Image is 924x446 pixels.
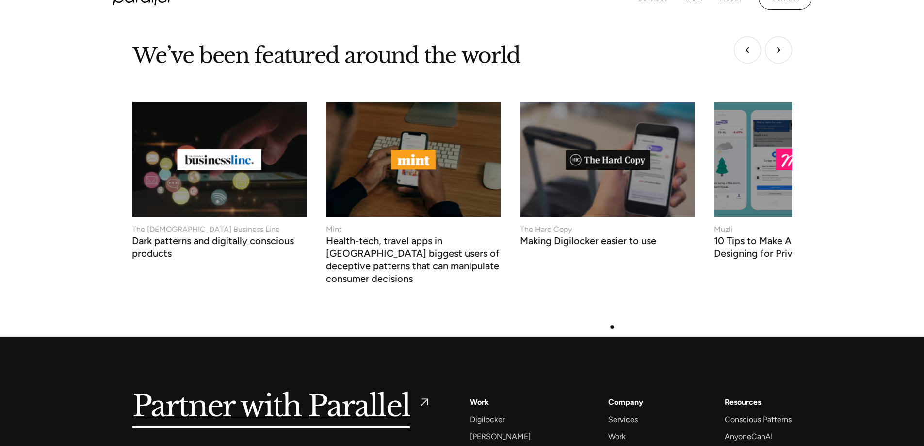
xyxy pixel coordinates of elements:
h3: Health-tech, travel apps in [GEOGRAPHIC_DATA] biggest users of deceptive patterns that can manipu... [326,237,501,285]
a: [PERSON_NAME] [470,430,531,443]
a: MintHealth-tech, travel apps in [GEOGRAPHIC_DATA] biggest users of deceptive patterns that can ma... [326,102,501,282]
div: Go to last slide [734,36,761,64]
div: Mint [326,224,342,235]
h3: Dark patterns and digitally conscious products [132,237,307,260]
a: Conscious Patterns [725,413,792,426]
a: Work [470,396,489,409]
a: The [DEMOGRAPHIC_DATA] Business LineDark patterns and digitally conscious products [132,102,307,257]
a: Company [608,396,643,409]
h5: Partner with Parallel [132,396,410,418]
div: Resources [725,396,761,409]
h3: 10 Tips to Make Apps More Human by Designing for Privacy [714,237,889,260]
div: The Hard Copy [520,224,572,235]
a: Digilocker [470,413,505,426]
div: The [DEMOGRAPHIC_DATA] Business Line [132,224,280,235]
a: The Hard CopyMaking Digilocker easier to use [520,102,695,245]
a: AnyoneCanAI [725,430,773,443]
a: Partner with Parallel [132,396,432,418]
div: Next slide [765,36,792,64]
a: Services [608,413,638,426]
div: Muzli [714,224,733,235]
a: Work [608,430,626,443]
h3: Making Digilocker easier to use [520,237,656,247]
